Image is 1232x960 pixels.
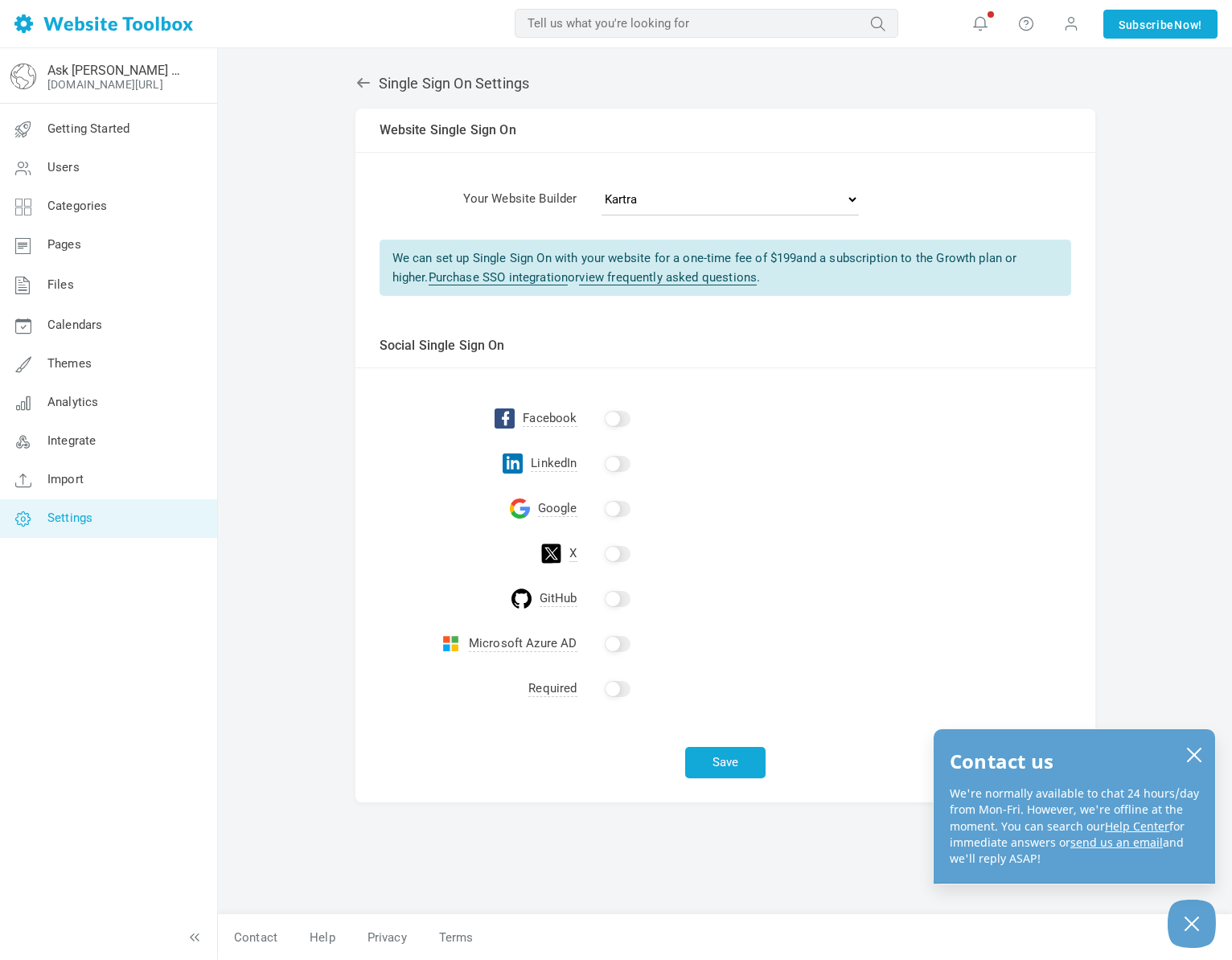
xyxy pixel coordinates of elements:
[469,636,577,652] span: Microsoft Azure AD
[777,251,796,265] span: 199
[355,324,1095,368] td: Social Single Sign On
[47,78,163,91] a: [DOMAIN_NAME][URL]
[47,433,96,448] span: Integrate
[1103,10,1218,39] a: SubscribeNow!
[423,924,474,952] a: Terms
[355,177,577,228] td: Your Website Builder
[685,747,766,778] button: Save
[47,237,81,252] span: Pages
[429,270,569,285] a: Purchase SSO integration
[47,277,74,292] span: Files
[47,318,102,332] span: Calendars
[531,456,577,472] span: LinkedIn
[47,199,108,213] span: Categories
[579,270,757,285] a: view frequently asked questions
[380,240,1071,296] div: We can set up Single Sign On with your website for a one-time fee of $ and a subscription to the ...
[47,472,84,486] span: Import
[950,786,1199,867] p: We're normally available to chat 24 hours/day from Mon-Fri. However, we're offline at the moment....
[355,75,1095,92] h2: Single Sign On Settings
[540,591,577,607] span: GitHub
[47,121,129,136] span: Getting Started
[950,745,1053,777] h2: Contact us
[47,511,92,525] span: Settings
[510,498,530,519] img: google-icon.svg
[538,501,577,517] span: Google
[523,411,577,427] span: Facebook
[1181,743,1207,765] button: close chatbox
[218,924,294,952] a: Contact
[47,63,187,78] a: Ask [PERSON_NAME] & [PERSON_NAME]
[10,64,36,89] img: globe-icon.png
[47,356,92,371] span: Themes
[1168,900,1216,948] button: Close Chatbox
[569,546,577,562] span: X
[541,544,561,564] img: twitter-logo.svg
[495,408,515,429] img: facebook-logo.svg
[1070,834,1163,849] a: send us an email
[441,634,461,654] img: microsoft-icon.svg
[511,589,532,609] img: github-icon.svg
[1105,818,1169,833] a: Help Center
[294,924,351,952] a: Help
[351,924,423,952] a: Privacy
[503,453,523,474] img: linkedin-logo.svg
[528,681,577,697] span: Required
[1174,16,1202,34] span: Now!
[47,160,80,174] span: Users
[47,395,98,409] span: Analytics
[355,109,1095,153] td: Website Single Sign On
[933,728,1216,884] div: olark chatbox
[515,9,898,38] input: Tell us what you're looking for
